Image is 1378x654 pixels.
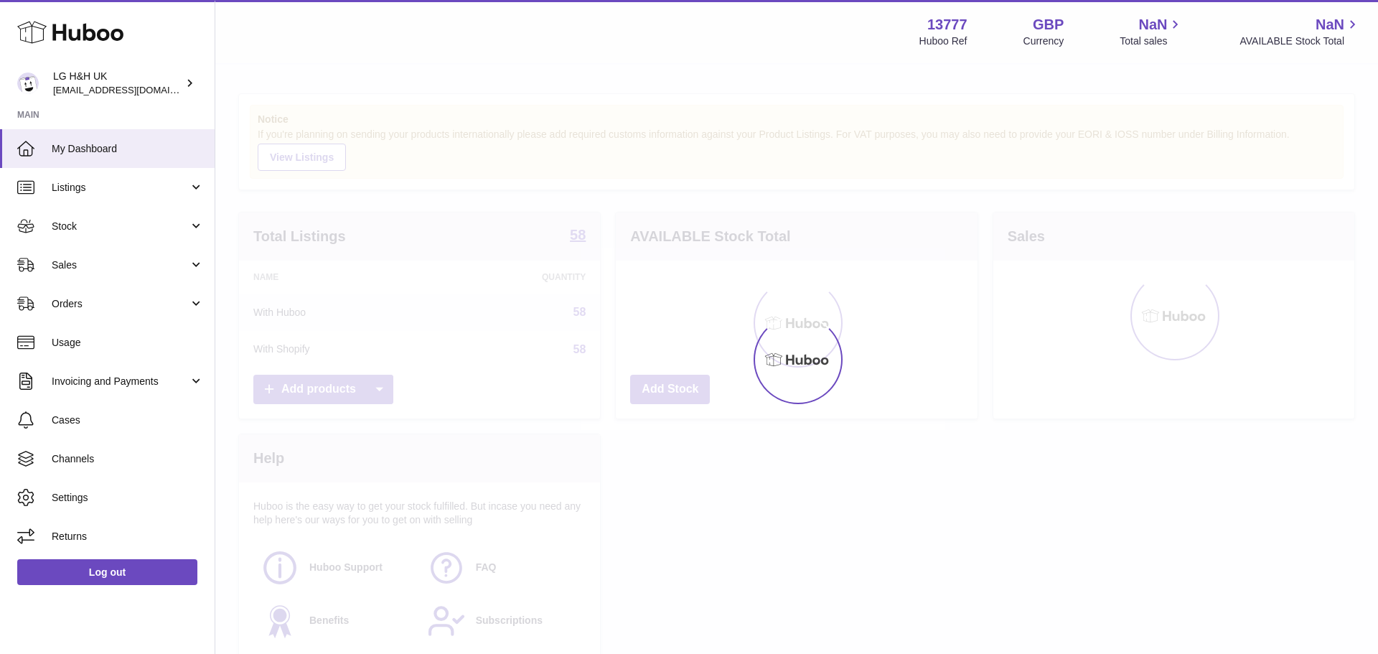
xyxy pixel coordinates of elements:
a: NaN AVAILABLE Stock Total [1239,15,1361,48]
span: AVAILABLE Stock Total [1239,34,1361,48]
div: Huboo Ref [919,34,967,48]
span: Listings [52,181,189,195]
span: Cases [52,414,204,427]
a: NaN Total sales [1120,15,1184,48]
span: Channels [52,452,204,466]
strong: 13777 [927,15,967,34]
span: Invoicing and Payments [52,375,189,388]
span: Orders [52,297,189,311]
span: Usage [52,336,204,350]
img: internalAdmin-13777@internal.huboo.com [17,73,39,94]
span: Total sales [1120,34,1184,48]
span: Stock [52,220,189,233]
div: LG H&H UK [53,70,182,97]
span: Sales [52,258,189,272]
span: NaN [1316,15,1344,34]
div: Currency [1023,34,1064,48]
span: Returns [52,530,204,543]
a: Log out [17,559,197,585]
span: [EMAIL_ADDRESS][DOMAIN_NAME] [53,84,211,95]
strong: GBP [1033,15,1064,34]
span: NaN [1138,15,1167,34]
span: Settings [52,491,204,505]
span: My Dashboard [52,142,204,156]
